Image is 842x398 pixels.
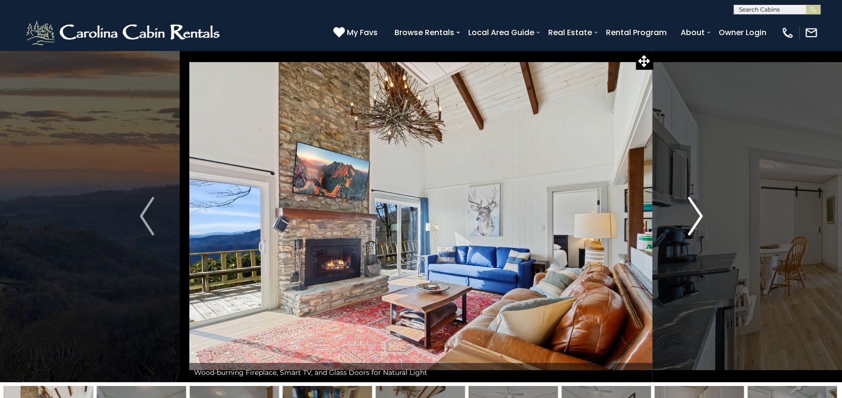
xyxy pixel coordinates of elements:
a: Browse Rentals [390,24,459,41]
img: mail-regular-white.png [804,26,818,39]
div: Wood-burning Fireplace, Smart TV, and Glass Doors for Natural Light [189,363,652,382]
img: arrow [140,197,154,235]
span: My Favs [347,26,378,39]
a: Owner Login [714,24,771,41]
img: arrow [688,197,702,235]
a: About [676,24,710,41]
img: phone-regular-white.png [781,26,794,39]
button: Previous [104,50,189,382]
a: Rental Program [601,24,671,41]
img: White-1-2.png [24,18,224,47]
a: Local Area Guide [463,24,539,41]
a: Real Estate [543,24,597,41]
a: My Favs [333,26,380,39]
button: Next [653,50,738,382]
